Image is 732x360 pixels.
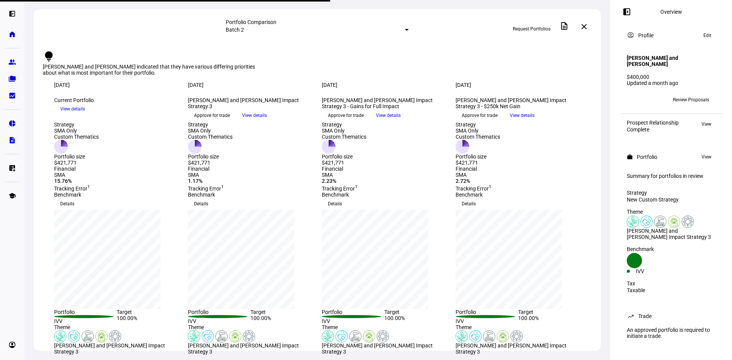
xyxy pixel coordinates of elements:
div: 100.00% [250,315,313,324]
img: climateChange.colored.svg [322,330,334,342]
div: 100.00% [518,315,581,324]
img: animalWelfare.colored.svg [95,330,108,342]
img: healthWellness.colored.svg [640,216,653,228]
span: Approve for trade [328,109,364,122]
div: Portfolio size [456,154,500,160]
img: financialStability.colored.svg [682,216,694,228]
div: Portfolio size [322,154,366,160]
img: climateChange.colored.svg [188,330,200,342]
span: View [701,152,711,162]
div: Prospect Relationship [627,120,679,126]
a: home [5,27,20,42]
eth-mat-symbol: description [8,136,16,144]
mat-select-trigger: Batch 2 [226,27,244,33]
div: Portfolio [54,309,117,315]
span: View details [60,103,85,115]
span: Review Proposals [673,94,709,106]
span: View details [510,110,535,121]
span: View details [376,110,401,121]
div: Financial [322,166,446,172]
div: Portfolio [188,309,250,315]
div: IVV [188,318,250,324]
div: Theme [188,324,313,330]
button: View details [236,110,273,121]
span: View details [242,110,267,121]
div: Financial [188,166,313,172]
div: Portfolio size [54,154,99,160]
div: Updated a month ago [627,80,715,86]
button: Approve for trade [188,109,236,122]
img: animalWelfare.colored.svg [497,330,509,342]
div: Portfolio [456,309,518,315]
div: Benchmark [456,192,580,198]
span: Approve for trade [194,109,230,122]
div: Portfolio size [188,154,233,160]
button: Edit [700,31,715,40]
div: Theme [627,209,715,215]
div: Benchmark [627,246,715,252]
div: Complete [627,126,679,133]
div: Portfolio [637,154,657,160]
sup: 1 [355,184,358,189]
sup: 1 [221,184,224,189]
button: View [698,152,715,162]
button: Details [322,198,348,210]
div: SMA Only [188,128,233,134]
img: financialStability.colored.svg [243,330,255,342]
a: pie_chart [5,116,20,131]
div: [PERSON_NAME] and [PERSON_NAME] Impact Strategy 3 [188,342,313,355]
button: Details [188,198,214,210]
div: Target [518,309,581,315]
span: Tracking Error [54,186,90,192]
div: SMA [54,172,179,178]
a: group [5,54,20,70]
div: [DATE] [322,82,446,88]
div: Target [117,309,179,315]
a: View details [236,112,273,118]
div: SMA [322,172,446,178]
eth-mat-symbol: school [8,192,16,200]
div: $421,771 [54,160,99,166]
div: Custom Thematics [188,134,233,140]
span: Approve for trade [462,109,498,122]
div: Tax [627,280,715,286]
div: 2.72% [456,178,580,184]
button: Approve for trade [456,109,504,122]
mat-icon: close [579,22,589,31]
sup: 1 [489,184,491,189]
div: Strategy [627,190,715,196]
eth-mat-symbol: bid_landscape [8,92,16,99]
img: financialStability.colored.svg [510,330,523,342]
img: financialStability.colored.svg [377,330,389,342]
img: financialStability.colored.svg [109,330,121,342]
div: Theme [54,324,179,330]
img: pollution.colored.svg [349,330,361,342]
div: New Custom Strategy [627,197,715,203]
div: 2.23% [322,178,446,184]
div: SMA [456,172,580,178]
button: View details [54,103,91,115]
button: Details [54,198,80,210]
img: climateChange.colored.svg [54,330,66,342]
div: [PERSON_NAME] and [PERSON_NAME] Impact Strategy 3 [322,342,446,355]
div: Custom Thematics [54,134,99,140]
eth-mat-symbol: group [8,58,16,66]
div: Target [250,309,313,315]
span: Details [194,198,208,210]
span: Details [462,198,476,210]
div: [PERSON_NAME] and [PERSON_NAME] Impact Strategy 3 [188,97,313,109]
eth-mat-symbol: pie_chart [8,120,16,127]
div: Profile [638,32,653,38]
button: Approve for trade [322,109,370,122]
div: Financial [456,166,580,172]
mat-icon: work [627,154,633,160]
div: [PERSON_NAME] and [PERSON_NAME] Impact Strategy 3 [456,342,580,355]
button: View details [504,110,541,121]
div: [PERSON_NAME] and [PERSON_NAME] Impact Strategy 3 - $250k Net Gain [456,97,580,109]
sup: 1 [87,184,90,189]
eth-mat-symbol: home [8,30,16,38]
div: [PERSON_NAME] and [PERSON_NAME] Impact Strategy 3 - Gains for Full Impact [322,97,446,109]
div: $421,771 [188,160,233,166]
button: Request Portfolios [507,23,557,35]
span: View [701,120,711,129]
